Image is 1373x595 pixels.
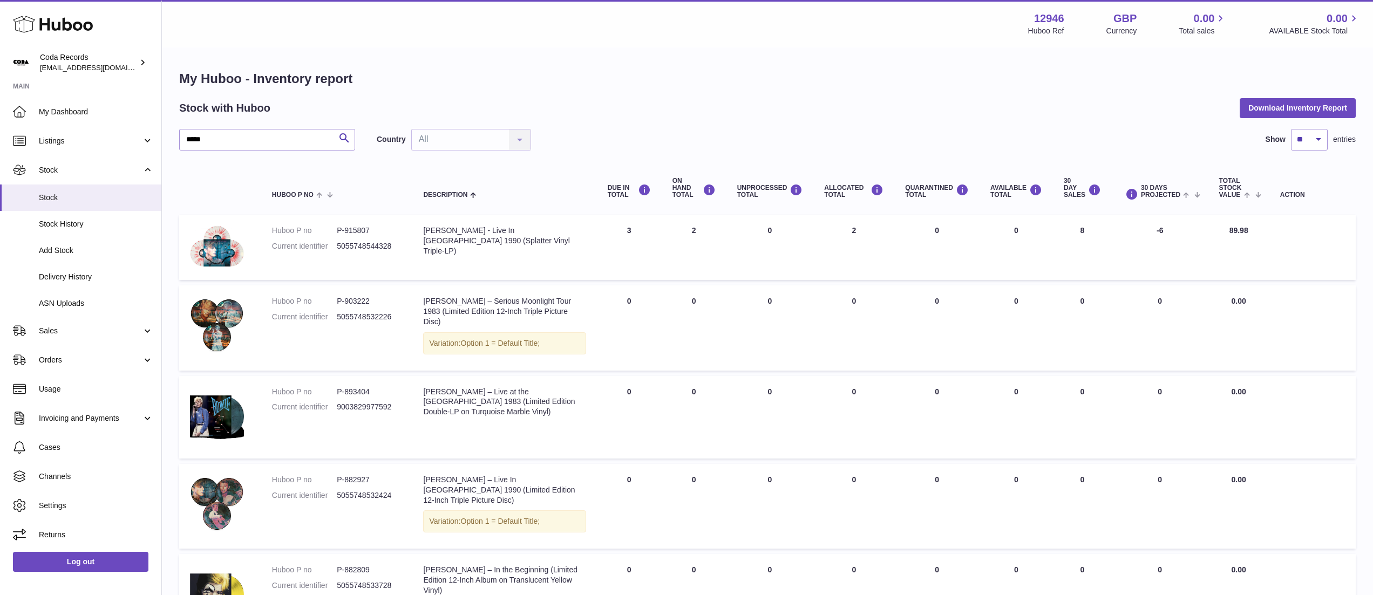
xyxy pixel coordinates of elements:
td: 0 [1112,285,1208,371]
span: 0 [935,226,939,235]
img: product image [190,225,244,266]
a: Log out [13,552,148,571]
dd: P-915807 [337,225,402,236]
img: product image [190,475,244,533]
td: 0 [662,285,726,371]
div: [PERSON_NAME] – Live In [GEOGRAPHIC_DATA] 1990 (Limited Edition 12-Inch Triple Picture Disc) [423,475,586,505]
span: Stock History [39,219,153,229]
td: 0 [813,464,894,549]
span: ASN Uploads [39,298,153,309]
div: QUARANTINED Total [905,184,969,199]
div: [PERSON_NAME] – Live at the [GEOGRAPHIC_DATA] 1983 (Limited Edition Double-LP on Turquoise Marble... [423,387,586,418]
span: 0.00 [1232,297,1246,305]
span: 0 [935,475,939,484]
td: 0 [1053,285,1112,371]
span: Usage [39,384,153,394]
div: [PERSON_NAME] - Live In [GEOGRAPHIC_DATA] 1990 (Splatter Vinyl Triple-LP) [423,225,586,256]
span: Total sales [1179,26,1227,36]
span: Settings [39,501,153,511]
div: Currency [1106,26,1137,36]
span: 0 [935,297,939,305]
a: 0.00 Total sales [1179,11,1227,36]
dd: 5055748532424 [337,490,402,501]
td: 0 [726,464,814,549]
dd: P-903222 [337,296,402,306]
td: -6 [1112,215,1208,280]
span: Returns [39,530,153,540]
span: Total stock value [1219,177,1242,199]
strong: 12946 [1034,11,1064,26]
img: haz@pcatmedia.com [13,54,29,71]
span: 0.00 [1232,565,1246,574]
dt: Huboo P no [272,296,337,306]
span: 30 DAYS PROJECTED [1141,184,1180,199]
span: Listings [39,136,142,146]
dd: 9003829977592 [337,402,402,412]
td: 0 [726,215,814,280]
td: 0 [726,376,814,459]
span: My Dashboard [39,107,153,117]
dt: Huboo P no [272,225,337,236]
dd: P-882927 [337,475,402,485]
label: Show [1266,134,1286,145]
span: Invoicing and Payments [39,413,142,423]
dd: P-882809 [337,565,402,575]
dt: Current identifier [272,580,337,591]
td: 0 [980,376,1053,459]
td: 0 [1112,464,1208,549]
td: 0 [726,285,814,371]
span: entries [1333,134,1356,145]
button: Download Inventory Report [1240,98,1356,118]
span: AVAILABLE Stock Total [1269,26,1360,36]
span: Stock [39,193,153,203]
img: product image [190,387,244,445]
dt: Current identifier [272,312,337,322]
span: Cases [39,442,153,453]
td: 3 [597,215,662,280]
h1: My Huboo - Inventory report [179,70,1356,87]
dt: Huboo P no [272,387,337,397]
td: 0 [980,464,1053,549]
dd: 5055748544328 [337,241,402,251]
a: 0.00 AVAILABLE Stock Total [1269,11,1360,36]
dd: 5055748532226 [337,312,402,322]
div: ALLOCATED Total [824,184,883,199]
div: Coda Records [40,52,137,73]
div: DUE IN TOTAL [608,184,651,199]
div: Variation: [423,510,586,532]
td: 0 [813,376,894,459]
label: Country [377,134,406,145]
span: Huboo P no [272,192,314,199]
td: 0 [597,285,662,371]
td: 0 [980,285,1053,371]
td: 2 [662,215,726,280]
span: 0.00 [1232,475,1246,484]
div: Action [1280,192,1345,199]
span: 0 [935,565,939,574]
span: [EMAIL_ADDRESS][DOMAIN_NAME] [40,63,159,72]
div: 30 DAY SALES [1064,177,1101,199]
span: 89.98 [1229,226,1248,235]
td: 0 [662,376,726,459]
td: 0 [1053,376,1112,459]
dt: Current identifier [272,241,337,251]
span: 0 [935,387,939,396]
td: 8 [1053,215,1112,280]
span: Stock [39,165,142,175]
td: 0 [1053,464,1112,549]
span: Option 1 = Default Title; [461,517,540,525]
div: AVAILABLE Total [990,184,1042,199]
strong: GBP [1113,11,1137,26]
span: 0.00 [1327,11,1348,26]
span: Add Stock [39,245,153,256]
dt: Huboo P no [272,475,337,485]
td: 0 [662,464,726,549]
dt: Current identifier [272,402,337,412]
img: product image [190,296,244,354]
div: [PERSON_NAME] – Serious Moonlight Tour 1983 (Limited Edition 12-Inch Triple Picture Disc) [423,296,586,327]
span: Orders [39,355,142,365]
div: ON HAND Total [672,177,716,199]
td: 0 [1112,376,1208,459]
td: 0 [597,464,662,549]
h2: Stock with Huboo [179,101,270,115]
